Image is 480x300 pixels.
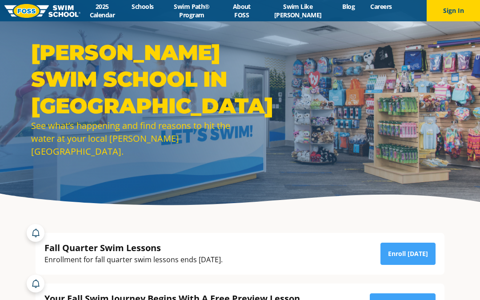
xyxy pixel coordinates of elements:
a: Enroll [DATE] [380,243,436,265]
a: Careers [363,2,400,11]
a: Swim Path® Program [161,2,222,19]
div: Fall Quarter Swim Lessons [44,242,223,254]
a: Swim Like [PERSON_NAME] [261,2,335,19]
div: Enrollment for fall quarter swim lessons ends [DATE]. [44,254,223,266]
a: 2025 Calendar [80,2,124,19]
a: Blog [335,2,363,11]
h1: [PERSON_NAME] Swim School in [GEOGRAPHIC_DATA] [31,39,236,119]
a: About FOSS [222,2,261,19]
a: Schools [124,2,161,11]
img: FOSS Swim School Logo [4,4,80,18]
div: See what’s happening and find reasons to hit the water at your local [PERSON_NAME][GEOGRAPHIC_DATA]. [31,119,236,158]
